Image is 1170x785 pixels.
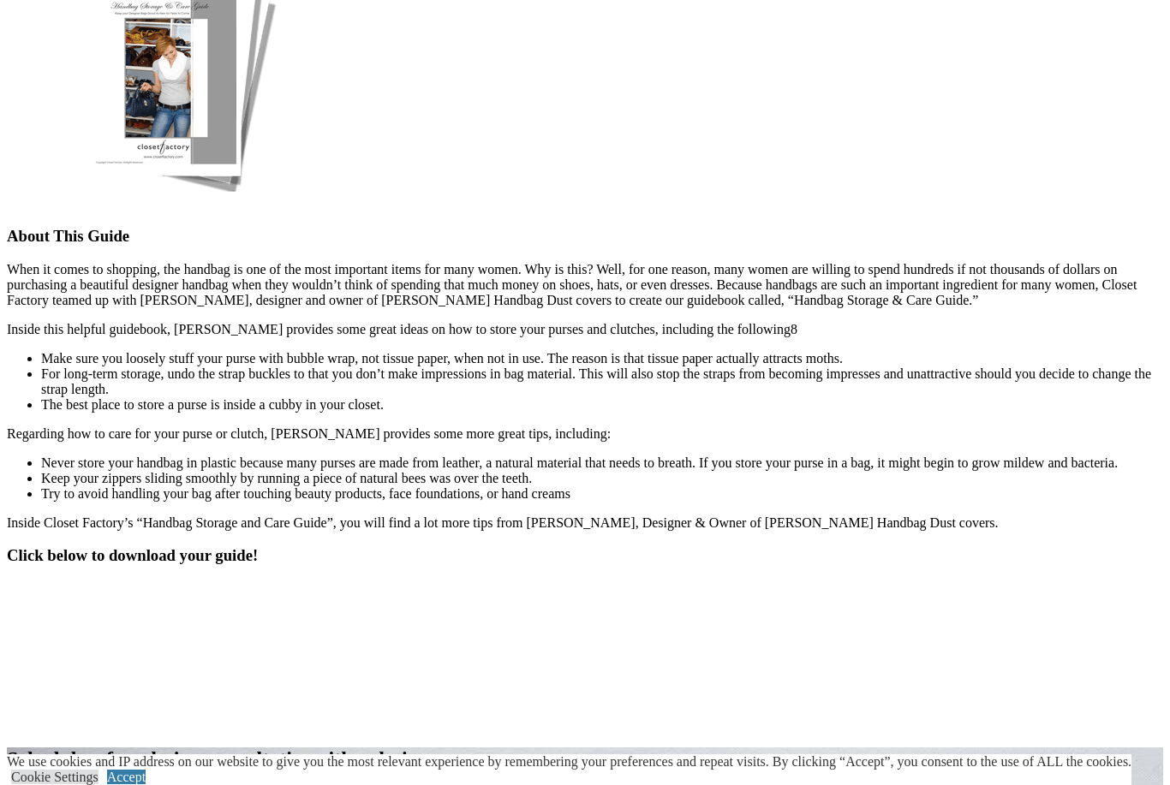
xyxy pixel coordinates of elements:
[7,262,1163,308] p: When it comes to shopping, the handbag is one of the most important items for many women. Why is ...
[41,471,1163,486] li: Keep your zippers sliding smoothly by running a piece of natural bees was over the teeth.
[7,546,1163,565] h3: Click below to download your guide!
[41,366,1163,397] li: For long-term storage, undo the strap buckles to that you don’t make impressions in bag material....
[41,397,1163,413] li: The best place to store a purse is inside a cubby in your closet.
[11,770,98,784] a: Cookie Settings
[7,581,1163,727] iframe: Download guide iframe
[7,754,1131,770] div: We use cookies and IP address on our website to give you the most relevant experience by remember...
[7,515,1163,531] p: Inside Closet Factory’s “Handbag Storage and Care Guide”, you will find a lot more tips from [PER...
[41,455,1163,471] li: Never store your handbag in plastic because many purses are made from leather, a natural material...
[7,747,1163,770] h2: Schedule a free design consultation
[7,227,1163,246] h3: About This Guide
[41,351,1163,366] li: Make sure you loosely stuff your purse with bubble wrap, not tissue paper, when not in use. The r...
[7,426,1163,442] p: Regarding how to care for your purse or clutch, [PERSON_NAME] provides some more great tips, incl...
[107,770,146,784] a: Accept
[7,322,1163,337] p: Inside this helpful guidebook, [PERSON_NAME] provides some great ideas on how to store your purse...
[313,747,451,770] span: with a designer.
[41,486,1163,502] li: Try to avoid handling your bag after touching beauty products, face foundations, or hand creams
